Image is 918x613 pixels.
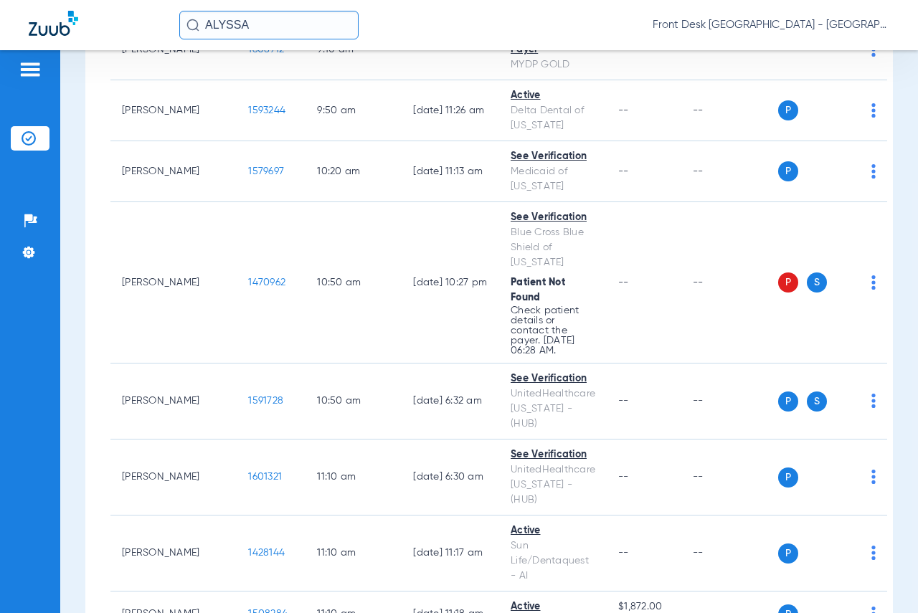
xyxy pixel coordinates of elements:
[511,149,595,164] div: See Verification
[402,363,499,439] td: [DATE] 6:32 AM
[402,141,499,202] td: [DATE] 11:13 AM
[306,439,402,515] td: 11:10 AM
[306,202,402,363] td: 10:50 AM
[618,105,629,115] span: --
[110,363,237,439] td: [PERSON_NAME]
[306,363,402,439] td: 10:50 AM
[618,472,629,482] span: --
[248,166,284,176] span: 1579697
[402,439,499,515] td: [DATE] 6:30 AM
[681,80,778,141] td: --
[511,447,595,462] div: See Verification
[110,515,237,591] td: [PERSON_NAME]
[306,141,402,202] td: 10:20 AM
[618,166,629,176] span: --
[681,202,778,363] td: --
[681,363,778,439] td: --
[511,210,595,225] div: See Verification
[681,515,778,591] td: --
[511,371,595,386] div: See Verification
[618,277,629,288] span: --
[511,57,595,72] div: MYDP GOLD
[653,18,889,32] span: Front Desk [GEOGRAPHIC_DATA] - [GEOGRAPHIC_DATA] | My Community Dental Centers
[306,80,402,141] td: 9:50 AM
[618,548,629,558] span: --
[618,396,629,406] span: --
[511,277,565,303] span: Patient Not Found
[778,543,798,564] span: P
[19,61,42,78] img: hamburger-icon
[511,103,595,133] div: Delta Dental of [US_STATE]
[511,386,595,432] div: UnitedHealthcare [US_STATE] - (HUB)
[306,515,402,591] td: 11:10 AM
[778,467,798,488] span: P
[511,538,595,584] div: Sun Life/Dentaquest - AI
[110,202,237,363] td: [PERSON_NAME]
[110,141,237,202] td: [PERSON_NAME]
[871,470,876,484] img: group-dot-blue.svg
[248,44,284,54] span: 1608912
[846,544,918,613] iframe: Chat Widget
[248,548,285,558] span: 1428144
[402,80,499,141] td: [DATE] 11:26 AM
[511,523,595,538] div: Active
[778,100,798,120] span: P
[186,19,199,32] img: Search Icon
[402,202,499,363] td: [DATE] 10:27 PM
[807,272,827,293] span: S
[248,396,283,406] span: 1591728
[110,80,237,141] td: [PERSON_NAME]
[871,164,876,179] img: group-dot-blue.svg
[248,105,285,115] span: 1593244
[511,164,595,194] div: Medicaid of [US_STATE]
[778,391,798,412] span: P
[179,11,359,39] input: Search for patients
[511,462,595,508] div: UnitedHealthcare [US_STATE] - (HUB)
[681,439,778,515] td: --
[511,88,595,103] div: Active
[511,305,595,356] p: Check patient details or contact the payer. [DATE] 06:28 AM.
[110,439,237,515] td: [PERSON_NAME]
[778,272,798,293] span: P
[618,44,629,54] span: --
[681,141,778,202] td: --
[871,103,876,118] img: group-dot-blue.svg
[402,515,499,591] td: [DATE] 11:17 AM
[29,11,78,36] img: Zuub Logo
[248,277,285,288] span: 1470962
[511,225,595,270] div: Blue Cross Blue Shield of [US_STATE]
[248,472,282,482] span: 1601321
[778,161,798,181] span: P
[871,394,876,408] img: group-dot-blue.svg
[807,391,827,412] span: S
[871,275,876,290] img: group-dot-blue.svg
